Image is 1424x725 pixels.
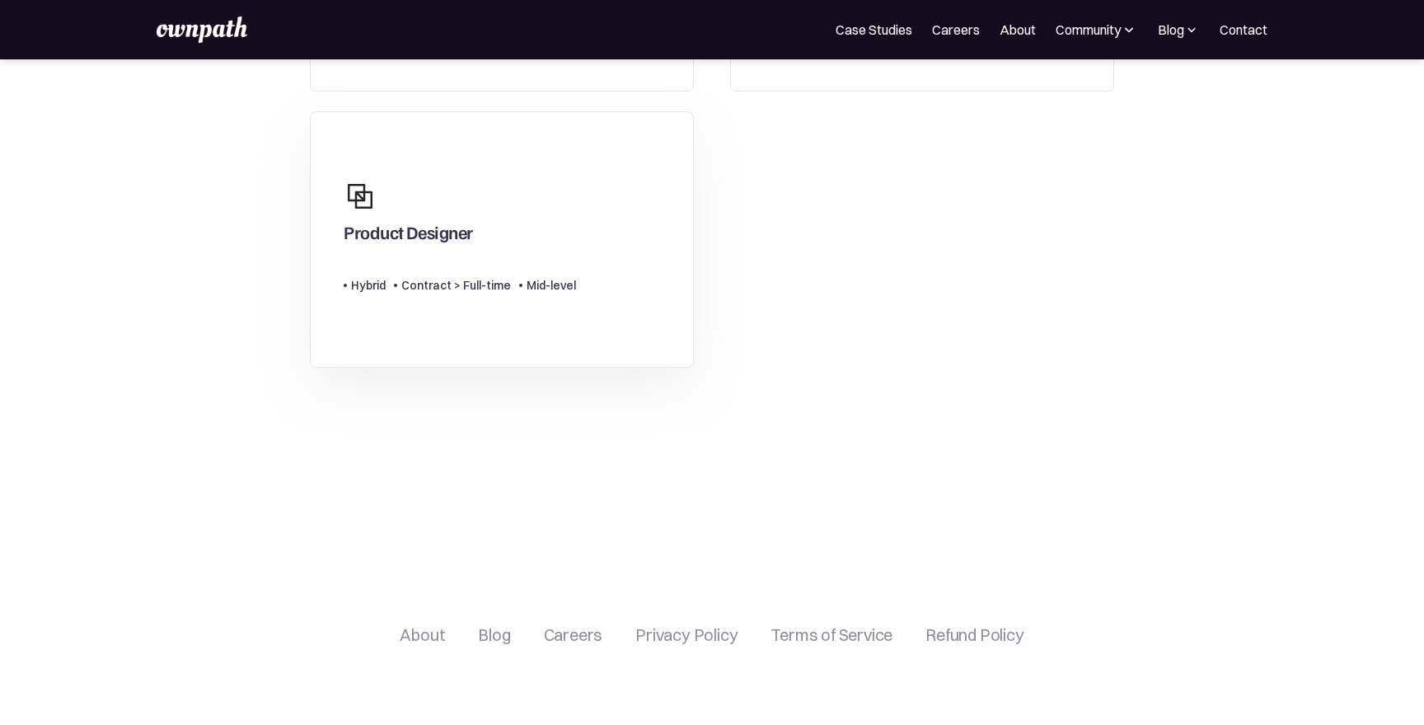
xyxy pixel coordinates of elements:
[1056,20,1137,40] div: Community
[478,625,510,645] a: Blog
[925,625,1023,645] a: Refund Policy
[400,625,445,645] a: About
[932,20,980,40] a: Careers
[836,20,912,40] a: Case Studies
[351,275,386,295] div: Hybrid
[1056,20,1121,40] div: Community
[310,111,694,368] a: Product DesignerHybridContract > Full-timeMid-level
[771,625,892,645] a: Terms of Service
[1000,20,1036,40] a: About
[1158,20,1184,40] div: Blog
[1220,20,1267,40] a: Contact
[401,275,511,295] div: Contract > Full-time
[544,625,603,645] a: Careers
[1157,20,1200,40] div: Blog
[635,625,738,645] a: Privacy Policy
[344,221,473,251] div: Product Designer
[527,275,576,295] div: Mid-level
